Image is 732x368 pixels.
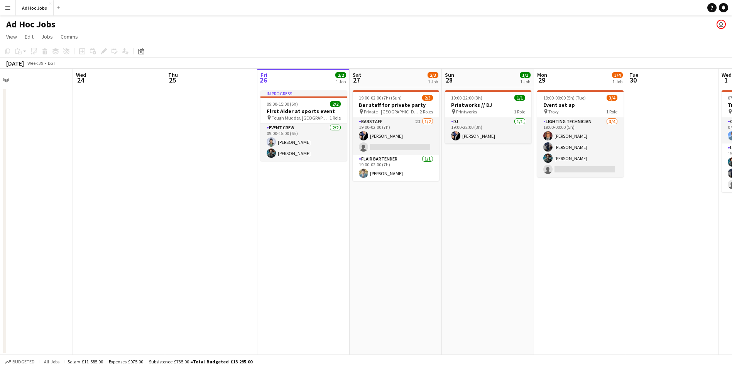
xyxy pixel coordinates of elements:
[353,71,361,78] span: Sat
[260,123,347,161] app-card-role: Event Crew2/209:00-15:00 (6h)[PERSON_NAME][PERSON_NAME]
[168,71,178,78] span: Thu
[629,71,638,78] span: Tue
[38,32,56,42] a: Jobs
[336,79,346,84] div: 1 Job
[520,72,531,78] span: 1/1
[4,358,36,366] button: Budgeted
[6,19,56,30] h1: Ad Hoc Jobs
[260,90,347,96] div: In progress
[6,59,24,67] div: [DATE]
[444,76,454,84] span: 28
[514,109,525,115] span: 1 Role
[260,108,347,115] h3: First Aider at sports event
[537,101,624,108] h3: Event set up
[722,71,732,78] span: Wed
[335,72,346,78] span: 2/2
[353,90,439,181] app-job-card: 19:00-02:00 (7h) (Sun)2/3Bar staff for private party Private - [GEOGRAPHIC_DATA]2 RolesBarstaff2I...
[353,101,439,108] h3: Bar staff for private party
[537,71,547,78] span: Mon
[353,155,439,181] app-card-role: Flair Bartender1/119:00-02:00 (7h)[PERSON_NAME]
[514,95,525,101] span: 1/1
[543,95,586,101] span: 19:00-00:00 (5h) (Tue)
[57,32,81,42] a: Comms
[260,90,347,161] app-job-card: In progress09:00-15:00 (6h)2/2First Aider at sports event Tough Mudder, [GEOGRAPHIC_DATA]1 RoleEv...
[193,359,252,365] span: Total Budgeted £13 295.00
[167,76,178,84] span: 25
[42,359,61,365] span: All jobs
[61,33,78,40] span: Comms
[353,117,439,155] app-card-role: Barstaff2I1/219:00-02:00 (7h)[PERSON_NAME]
[260,71,267,78] span: Fri
[548,109,559,115] span: Troxy
[16,0,54,15] button: Ad Hoc Jobs
[445,71,454,78] span: Sun
[612,72,623,78] span: 3/4
[3,32,20,42] a: View
[75,76,86,84] span: 24
[537,117,624,177] app-card-role: Lighting technician3/419:00-00:00 (5h)[PERSON_NAME][PERSON_NAME][PERSON_NAME]
[451,95,482,101] span: 19:00-22:00 (3h)
[628,76,638,84] span: 30
[422,95,433,101] span: 2/3
[445,101,531,108] h3: Printworks // DJ
[22,32,37,42] a: Edit
[272,115,330,121] span: Tough Mudder, [GEOGRAPHIC_DATA]
[352,76,361,84] span: 27
[359,95,402,101] span: 19:00-02:00 (7h) (Sun)
[428,72,438,78] span: 2/3
[12,359,35,365] span: Budgeted
[25,60,45,66] span: Week 39
[612,79,622,84] div: 1 Job
[25,33,34,40] span: Edit
[520,79,530,84] div: 1 Job
[48,60,56,66] div: BST
[68,359,252,365] div: Salary £11 585.00 + Expenses £975.00 + Subsistence £735.00 =
[720,76,732,84] span: 1
[364,109,420,115] span: Private - [GEOGRAPHIC_DATA]
[420,109,433,115] span: 2 Roles
[330,115,341,121] span: 1 Role
[330,101,341,107] span: 2/2
[536,76,547,84] span: 29
[259,76,267,84] span: 26
[76,71,86,78] span: Wed
[445,90,531,143] app-job-card: 19:00-22:00 (3h)1/1Printworks // DJ Printworks1 RoleDJ1/119:00-22:00 (3h)[PERSON_NAME]
[717,20,726,29] app-user-avatar: Carys Jones
[428,79,438,84] div: 1 Job
[456,109,477,115] span: Printworks
[41,33,53,40] span: Jobs
[6,33,17,40] span: View
[267,101,298,107] span: 09:00-15:00 (6h)
[537,90,624,177] app-job-card: 19:00-00:00 (5h) (Tue)3/4Event set up Troxy1 RoleLighting technician3/419:00-00:00 (5h)[PERSON_NA...
[606,109,617,115] span: 1 Role
[445,117,531,143] app-card-role: DJ1/119:00-22:00 (3h)[PERSON_NAME]
[607,95,617,101] span: 3/4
